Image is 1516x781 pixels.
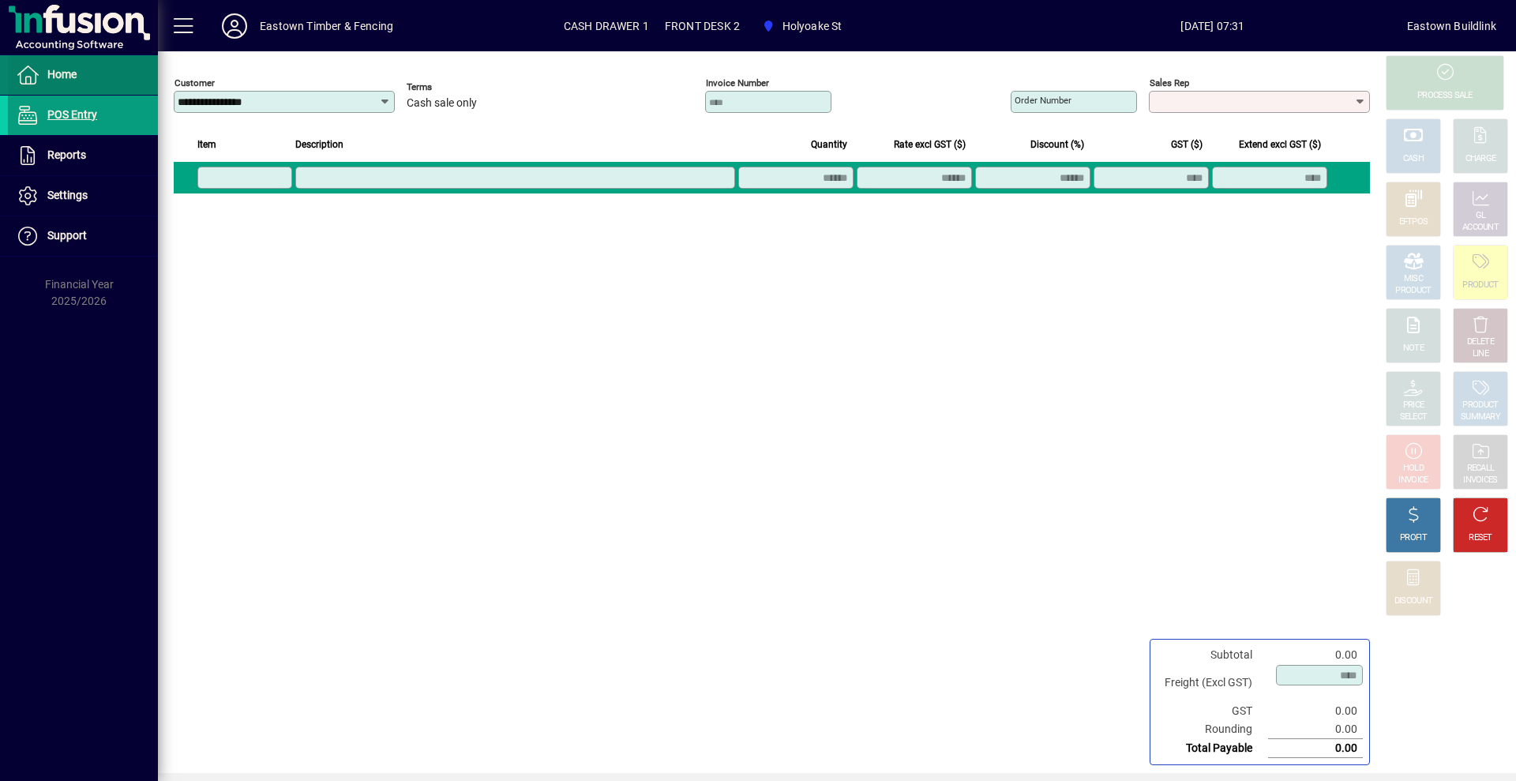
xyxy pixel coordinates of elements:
[47,229,87,242] span: Support
[1465,153,1496,165] div: CHARGE
[1268,739,1363,758] td: 0.00
[1403,153,1424,165] div: CASH
[1268,702,1363,720] td: 0.00
[782,13,842,39] span: Holyoake St
[1268,720,1363,739] td: 0.00
[209,12,260,40] button: Profile
[665,13,740,39] span: FRONT DESK 2
[894,136,966,153] span: Rate excl GST ($)
[756,12,848,40] span: Holyoake St
[8,216,158,256] a: Support
[47,108,97,121] span: POS Entry
[1399,216,1428,228] div: EFTPOS
[1404,273,1423,285] div: MISC
[47,148,86,161] span: Reports
[407,97,477,110] span: Cash sale only
[1398,475,1428,486] div: INVOICE
[1150,77,1189,88] mat-label: Sales rep
[1462,400,1498,411] div: PRODUCT
[1171,136,1203,153] span: GST ($)
[1467,463,1495,475] div: RECALL
[197,136,216,153] span: Item
[1157,720,1268,739] td: Rounding
[8,136,158,175] a: Reports
[1239,136,1321,153] span: Extend excl GST ($)
[706,77,769,88] mat-label: Invoice number
[1157,664,1268,702] td: Freight (Excl GST)
[1473,348,1488,360] div: LINE
[1462,280,1498,291] div: PRODUCT
[1157,646,1268,664] td: Subtotal
[1157,739,1268,758] td: Total Payable
[1407,13,1496,39] div: Eastown Buildlink
[1019,13,1407,39] span: [DATE] 07:31
[1400,411,1428,423] div: SELECT
[47,189,88,201] span: Settings
[1403,400,1424,411] div: PRICE
[295,136,343,153] span: Description
[1463,475,1497,486] div: INVOICES
[1403,463,1424,475] div: HOLD
[8,55,158,95] a: Home
[1467,336,1494,348] div: DELETE
[1461,411,1500,423] div: SUMMARY
[407,82,501,92] span: Terms
[811,136,847,153] span: Quantity
[1015,95,1071,106] mat-label: Order number
[1476,210,1486,222] div: GL
[1268,646,1363,664] td: 0.00
[1395,285,1431,297] div: PRODUCT
[1030,136,1084,153] span: Discount (%)
[564,13,649,39] span: CASH DRAWER 1
[47,68,77,81] span: Home
[1403,343,1424,355] div: NOTE
[1394,595,1432,607] div: DISCOUNT
[8,176,158,216] a: Settings
[1469,532,1492,544] div: RESET
[260,13,393,39] div: Eastown Timber & Fencing
[1417,90,1473,102] div: PROCESS SALE
[174,77,215,88] mat-label: Customer
[1400,532,1427,544] div: PROFIT
[1157,702,1268,720] td: GST
[1462,222,1499,234] div: ACCOUNT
